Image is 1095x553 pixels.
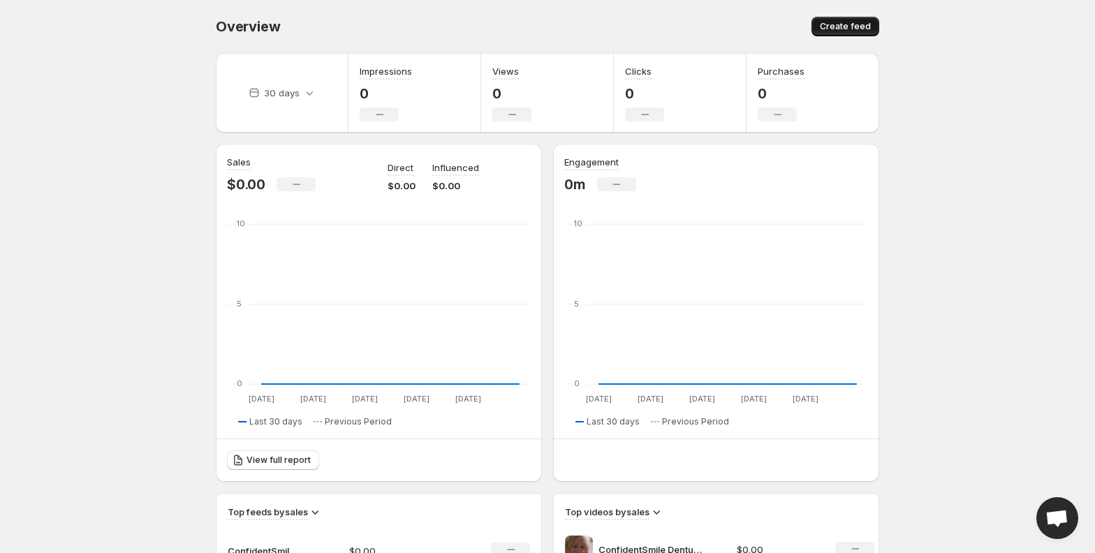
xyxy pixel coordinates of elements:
[758,85,804,102] p: 0
[237,219,245,228] text: 10
[352,394,378,404] text: [DATE]
[264,86,300,100] p: 30 days
[574,299,579,309] text: 5
[492,85,531,102] p: 0
[360,64,412,78] h3: Impressions
[741,394,767,404] text: [DATE]
[564,155,619,169] h3: Engagement
[638,394,663,404] text: [DATE]
[1036,497,1078,539] a: Open chat
[388,161,413,175] p: Direct
[237,299,242,309] text: 5
[227,450,319,470] a: View full report
[432,179,479,193] p: $0.00
[432,161,479,175] p: Influenced
[227,155,251,169] h3: Sales
[586,394,612,404] text: [DATE]
[625,85,664,102] p: 0
[455,394,481,404] text: [DATE]
[249,416,302,427] span: Last 30 days
[662,416,729,427] span: Previous Period
[574,219,582,228] text: 10
[404,394,429,404] text: [DATE]
[689,394,715,404] text: [DATE]
[360,85,412,102] p: 0
[811,17,879,36] button: Create feed
[227,176,265,193] p: $0.00
[388,179,416,193] p: $0.00
[564,176,586,193] p: 0m
[574,378,580,388] text: 0
[228,505,308,519] h3: Top feeds by sales
[492,64,519,78] h3: Views
[247,455,311,466] span: View full report
[587,416,640,427] span: Last 30 days
[237,378,242,388] text: 0
[249,394,274,404] text: [DATE]
[793,394,818,404] text: [DATE]
[625,64,652,78] h3: Clicks
[565,505,649,519] h3: Top videos by sales
[216,18,280,35] span: Overview
[325,416,392,427] span: Previous Period
[820,21,871,32] span: Create feed
[758,64,804,78] h3: Purchases
[300,394,326,404] text: [DATE]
